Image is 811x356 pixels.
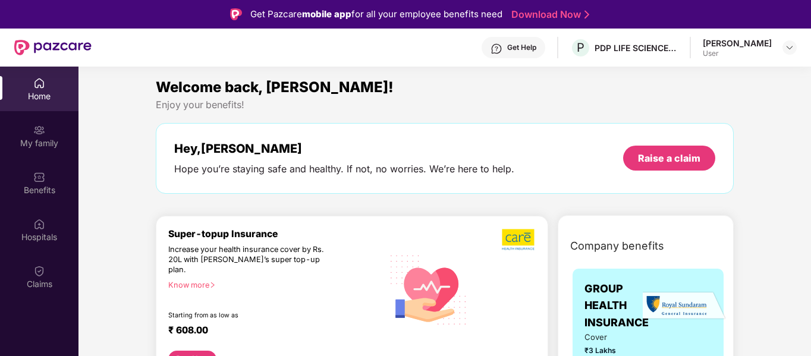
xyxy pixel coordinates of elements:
[638,152,700,165] div: Raise a claim
[33,218,45,230] img: svg+xml;base64,PHN2ZyBpZD0iSG9zcGl0YWxzIiB4bWxucz0iaHR0cDovL3d3dy53My5vcmcvMjAwMC9zdmciIHdpZHRoPS...
[33,124,45,136] img: svg+xml;base64,PHN2ZyB3aWR0aD0iMjAiIGhlaWdodD0iMjAiIHZpZXdCb3g9IjAgMCAyMCAyMCIgZmlsbD0ibm9uZSIgeG...
[168,228,383,240] div: Super-topup Insurance
[156,99,734,111] div: Enjoy your benefits!
[703,49,772,58] div: User
[302,8,351,20] strong: mobile app
[595,42,678,53] div: PDP LIFE SCIENCE LOGISTICS INDIA PRIVATE LIMITED
[174,163,514,175] div: Hope you’re staying safe and healthy. If not, no worries. We’re here to help.
[250,7,502,21] div: Get Pazcare for all your employee benefits need
[33,171,45,183] img: svg+xml;base64,PHN2ZyBpZD0iQmVuZWZpdHMiIHhtbG5zPSJodHRwOi8vd3d3LnczLm9yZy8yMDAwL3N2ZyIgd2lkdGg9Ij...
[785,43,794,52] img: svg+xml;base64,PHN2ZyBpZD0iRHJvcGRvd24tMzJ4MzIiIHhtbG5zPSJodHRwOi8vd3d3LnczLm9yZy8yMDAwL3N2ZyIgd2...
[584,331,640,344] span: Cover
[230,8,242,20] img: Logo
[383,242,475,336] img: svg+xml;base64,PHN2ZyB4bWxucz0iaHR0cDovL3d3dy53My5vcmcvMjAwMC9zdmciIHhtbG5zOnhsaW5rPSJodHRwOi8vd3...
[577,40,584,55] span: P
[14,40,92,55] img: New Pazcare Logo
[33,77,45,89] img: svg+xml;base64,PHN2ZyBpZD0iSG9tZSIgeG1sbnM9Imh0dHA6Ly93d3cudzMub3JnLzIwMDAvc3ZnIiB3aWR0aD0iMjAiIG...
[507,43,536,52] div: Get Help
[156,78,394,96] span: Welcome back, [PERSON_NAME]!
[168,245,331,275] div: Increase your health insurance cover by Rs. 20L with [PERSON_NAME]’s super top-up plan.
[584,281,649,331] span: GROUP HEALTH INSURANCE
[502,228,536,251] img: b5dec4f62d2307b9de63beb79f102df3.png
[33,265,45,277] img: svg+xml;base64,PHN2ZyBpZD0iQ2xhaW0iIHhtbG5zPSJodHRwOi8vd3d3LnczLm9yZy8yMDAwL3N2ZyIgd2lkdGg9IjIwIi...
[511,8,586,21] a: Download Now
[174,141,514,156] div: Hey, [PERSON_NAME]
[643,291,726,320] img: insurerLogo
[703,37,772,49] div: [PERSON_NAME]
[570,238,664,254] span: Company benefits
[168,281,376,289] div: Know more
[584,8,589,21] img: Stroke
[491,43,502,55] img: svg+xml;base64,PHN2ZyBpZD0iSGVscC0zMngzMiIgeG1sbnM9Imh0dHA6Ly93d3cudzMub3JnLzIwMDAvc3ZnIiB3aWR0aD...
[168,325,371,339] div: ₹ 608.00
[584,345,640,356] span: ₹3 Lakhs
[209,282,216,288] span: right
[168,311,332,320] div: Starting from as low as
